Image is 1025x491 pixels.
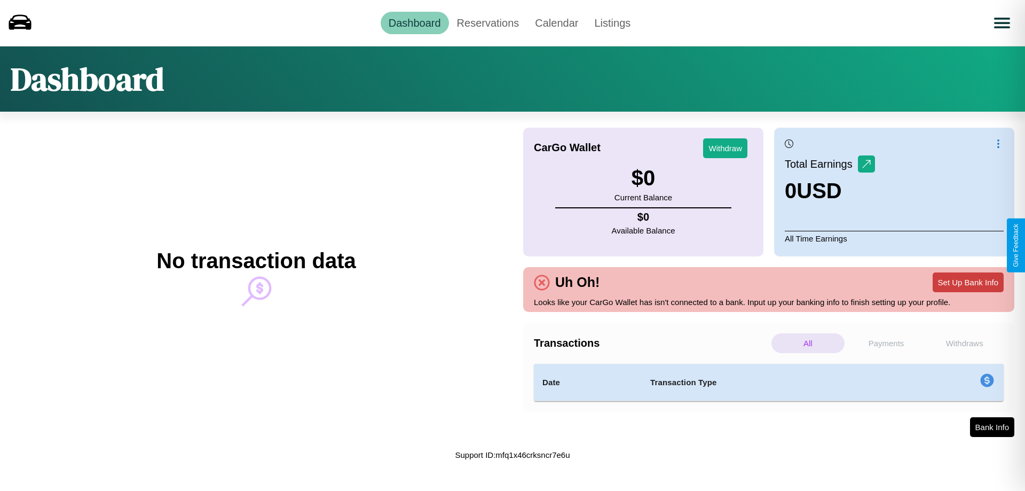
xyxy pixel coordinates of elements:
button: Set Up Bank Info [933,272,1004,292]
a: Dashboard [381,12,449,34]
h4: Date [542,376,633,389]
a: Reservations [449,12,527,34]
p: All [771,333,845,353]
h4: CarGo Wallet [534,142,601,154]
button: Open menu [987,8,1017,38]
h3: $ 0 [614,166,672,190]
table: simple table [534,364,1004,401]
h4: Uh Oh! [550,275,605,290]
p: Total Earnings [785,154,858,174]
button: Withdraw [703,138,747,158]
h2: No transaction data [156,249,356,273]
h1: Dashboard [11,57,164,101]
h4: $ 0 [612,211,675,223]
p: Available Balance [612,223,675,238]
div: Give Feedback [1012,224,1020,267]
p: All Time Earnings [785,231,1004,246]
p: Current Balance [614,190,672,205]
h4: Transactions [534,337,769,349]
p: Payments [850,333,923,353]
button: Bank Info [970,417,1014,437]
h3: 0 USD [785,179,875,203]
p: Support ID: mfq1x46crksncr7e6u [455,448,570,462]
p: Looks like your CarGo Wallet has isn't connected to a bank. Input up your banking info to finish ... [534,295,1004,309]
a: Listings [586,12,638,34]
a: Calendar [527,12,586,34]
p: Withdraws [928,333,1001,353]
h4: Transaction Type [650,376,893,389]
